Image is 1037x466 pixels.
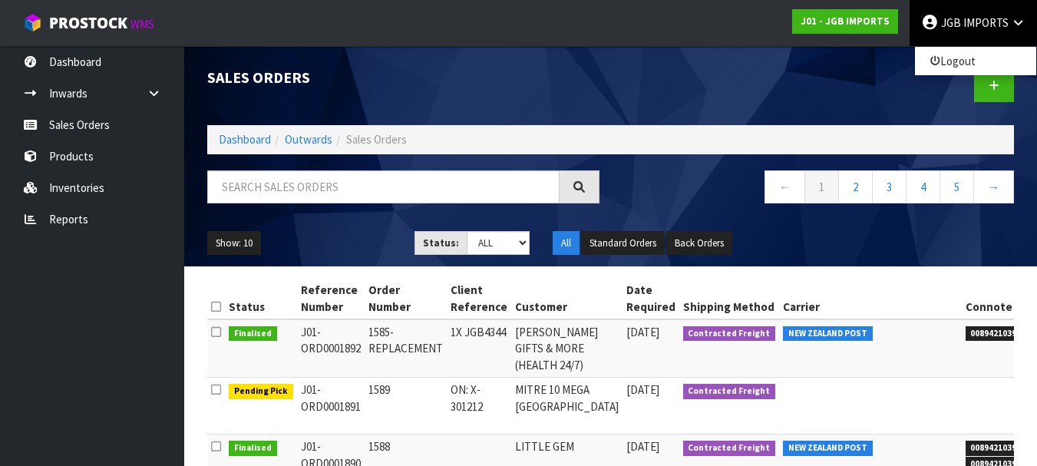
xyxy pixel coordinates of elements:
span: Contracted Freight [683,326,776,342]
strong: Status: [423,236,459,250]
button: Standard Orders [581,231,665,256]
th: Shipping Method [679,278,780,319]
span: [DATE] [626,382,659,397]
a: 3 [872,170,907,203]
span: Contracted Freight [683,441,776,456]
span: Finalised [229,326,277,342]
span: Sales Orders [346,132,407,147]
span: Pending Pick [229,384,293,399]
th: Status [225,278,297,319]
th: Customer [511,278,623,319]
span: JGB [941,15,961,30]
td: 1589 [365,378,447,435]
td: J01-ORD0001892 [297,319,365,378]
strong: J01 - JGB IMPORTS [801,15,890,28]
small: WMS [130,17,154,31]
button: All [553,231,580,256]
th: Reference Number [297,278,365,319]
td: 1X JGB4344 [447,319,511,378]
span: [DATE] [626,439,659,454]
td: MITRE 10 MEGA [GEOGRAPHIC_DATA] [511,378,623,435]
h1: Sales Orders [207,69,599,86]
a: 4 [906,170,940,203]
th: Date Required [623,278,679,319]
a: Logout [915,51,1036,71]
img: cube-alt.png [23,13,42,32]
span: Finalised [229,441,277,456]
td: [PERSON_NAME] GIFTS & MORE (HEALTH 24/7) [511,319,623,378]
td: ON: X-301212 [447,378,511,435]
a: 5 [940,170,974,203]
a: 2 [838,170,873,203]
span: NEW ZEALAND POST [783,326,873,342]
nav: Page navigation [623,170,1015,208]
a: ← [765,170,805,203]
th: Carrier [779,278,962,319]
a: Outwards [285,132,332,147]
th: Client Reference [447,278,511,319]
span: [DATE] [626,325,659,339]
button: Show: 10 [207,231,261,256]
span: ProStock [49,13,127,33]
td: J01-ORD0001891 [297,378,365,435]
span: NEW ZEALAND POST [783,441,873,456]
a: 1 [804,170,839,203]
td: 1585-REPLACEMENT [365,319,447,378]
a: → [973,170,1014,203]
span: Contracted Freight [683,384,776,399]
span: IMPORTS [963,15,1009,30]
th: Order Number [365,278,447,319]
a: Dashboard [219,132,271,147]
input: Search sales orders [207,170,560,203]
button: Back Orders [666,231,732,256]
